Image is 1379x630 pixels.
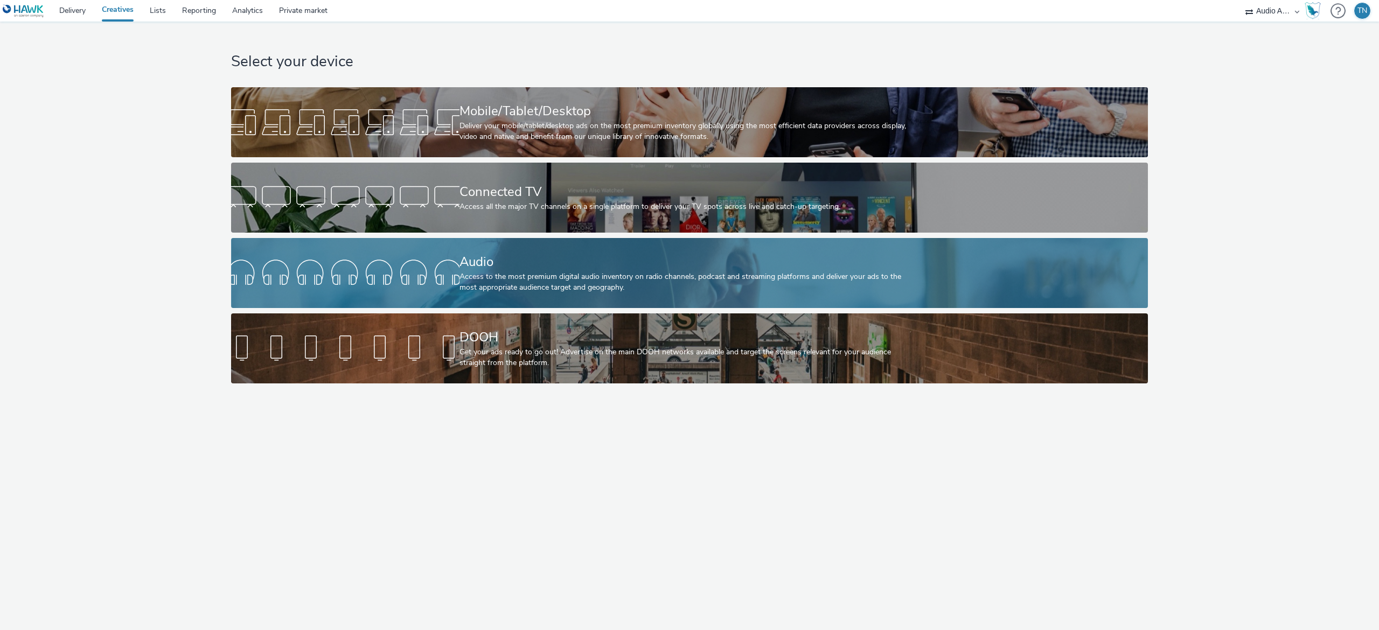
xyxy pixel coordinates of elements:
div: Access to the most premium digital audio inventory on radio channels, podcast and streaming platf... [459,271,916,293]
img: Hawk Academy [1305,2,1321,19]
h1: Select your device [231,52,1148,72]
a: AudioAccess to the most premium digital audio inventory on radio channels, podcast and streaming ... [231,238,1148,308]
div: Access all the major TV channels on a single platform to deliver your TV spots across live and ca... [459,201,916,212]
a: Mobile/Tablet/DesktopDeliver your mobile/tablet/desktop ads on the most premium inventory globall... [231,87,1148,157]
a: Hawk Academy [1305,2,1325,19]
div: Deliver your mobile/tablet/desktop ads on the most premium inventory globally using the most effi... [459,121,916,143]
div: Mobile/Tablet/Desktop [459,102,916,121]
div: Audio [459,253,916,271]
div: TN [1357,3,1367,19]
a: Connected TVAccess all the major TV channels on a single platform to deliver your TV spots across... [231,163,1148,233]
div: DOOH [459,328,916,347]
div: Get your ads ready to go out! Advertise on the main DOOH networks available and target the screen... [459,347,916,369]
img: undefined Logo [3,4,44,18]
a: DOOHGet your ads ready to go out! Advertise on the main DOOH networks available and target the sc... [231,313,1148,383]
div: Connected TV [459,183,916,201]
